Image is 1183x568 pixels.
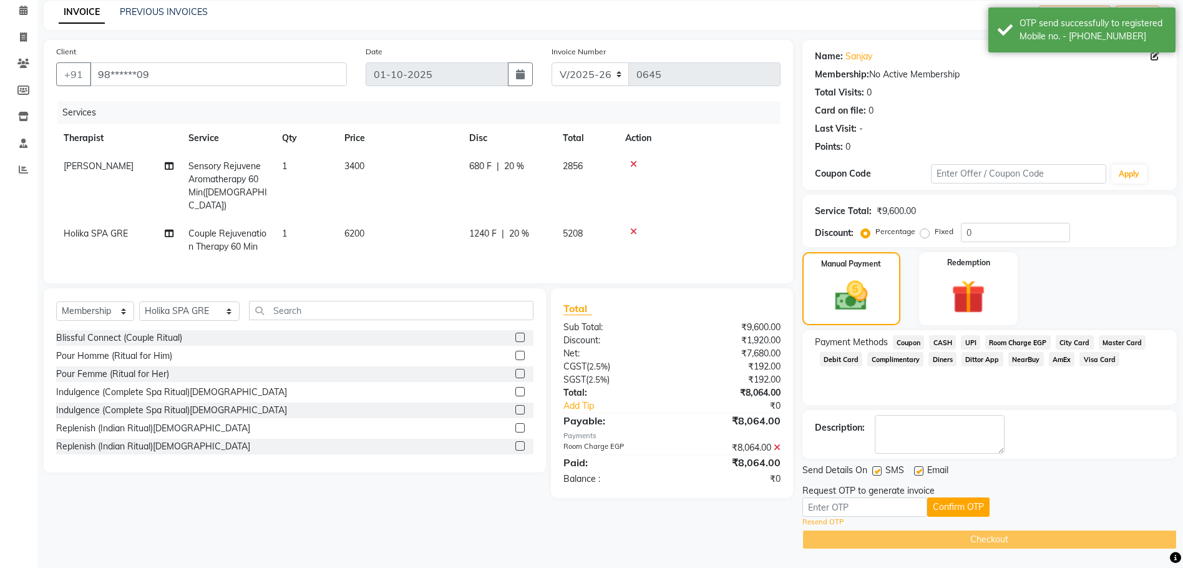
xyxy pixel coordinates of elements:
div: Membership: [815,68,869,81]
span: Room Charge EGP [985,335,1051,350]
span: 20 % [509,227,529,240]
label: Client [56,46,76,57]
a: Resend OTP [802,517,844,527]
span: Total [563,302,592,315]
span: 680 F [469,160,492,173]
span: 2.5% [588,375,607,384]
span: 5208 [563,228,583,239]
th: Therapist [56,124,181,152]
div: ₹8,064.00 [672,455,790,470]
div: Blissful Connect (Couple Ritual) [56,331,182,345]
div: Balance : [554,473,672,486]
span: City Card [1056,335,1094,350]
button: Apply [1111,165,1147,184]
span: CGST [563,361,587,372]
span: Master Card [1099,335,1146,350]
span: Sensory Rejuvene Aromatherapy 60 Min([DEMOGRAPHIC_DATA]) [188,160,267,211]
div: - [859,122,863,135]
img: _cash.svg [825,277,878,315]
div: Sub Total: [554,321,672,334]
a: INVOICE [59,1,105,24]
div: ₹9,600.00 [877,205,916,218]
span: Debit Card [820,352,863,366]
span: Payment Methods [815,336,888,349]
span: 20 % [504,160,524,173]
span: UPI [961,335,980,350]
div: ₹9,600.00 [672,321,790,334]
div: Payments [563,431,780,441]
div: Replenish (Indian Ritual)[DEMOGRAPHIC_DATA] [56,440,250,453]
div: Total: [554,386,672,399]
label: Invoice Number [552,46,606,57]
th: Qty [275,124,337,152]
div: OTP send successfully to registered Mobile no. - 919899788709 [1020,17,1166,43]
a: Add Tip [554,399,691,413]
label: Fixed [935,226,953,237]
span: 1 [282,160,287,172]
label: Date [366,46,382,57]
span: 1 [282,228,287,239]
span: Dittor App [961,352,1003,366]
th: Price [337,124,462,152]
input: Enter Offer / Coupon Code [931,164,1106,184]
div: Indulgence (Complete Spa Ritual)[DEMOGRAPHIC_DATA] [56,386,287,399]
div: Payable: [554,413,672,428]
div: 0 [869,104,874,117]
a: Sanjay [845,50,872,63]
div: 0 [867,86,872,99]
a: PREVIOUS INVOICES [120,6,208,17]
button: +91 [56,62,91,86]
div: Net: [554,347,672,360]
div: Points: [815,140,843,154]
div: Card on file: [815,104,866,117]
span: Send Details On [802,464,867,479]
div: ₹0 [691,399,789,413]
img: _gift.svg [941,276,996,318]
input: Search by Name/Mobile/Email/Code [90,62,347,86]
span: Email [927,464,948,479]
div: ₹8,064.00 [672,441,790,454]
span: Diners [928,352,957,366]
span: 3400 [344,160,364,172]
div: Description: [815,421,865,434]
span: Coupon [893,335,925,350]
span: CASH [929,335,956,350]
div: Replenish (Indian Ritual)[DEMOGRAPHIC_DATA] [56,422,250,435]
span: 2856 [563,160,583,172]
div: Discount: [815,227,854,240]
span: NearBuy [1008,352,1044,366]
div: No Active Membership [815,68,1164,81]
div: ₹8,064.00 [672,386,790,399]
div: Coupon Code [815,167,932,180]
span: | [502,227,504,240]
span: Visa Card [1079,352,1119,366]
th: Service [181,124,275,152]
span: 6200 [344,228,364,239]
span: SMS [885,464,904,479]
span: 1240 F [469,227,497,240]
label: Redemption [947,257,990,268]
div: Request OTP to generate invoice [802,484,935,497]
span: Couple Rejuvenation Therapy 60 Min [188,228,266,252]
div: Service Total: [815,205,872,218]
div: ₹8,064.00 [672,413,790,428]
span: Holika SPA GRE [64,228,128,239]
div: ( ) [554,373,672,386]
div: ₹7,680.00 [672,347,790,360]
span: SGST [563,374,586,385]
div: Last Visit: [815,122,857,135]
div: ₹192.00 [672,373,790,386]
span: | [497,160,499,173]
th: Total [555,124,618,152]
span: 2.5% [589,361,608,371]
th: Action [618,124,781,152]
div: Paid: [554,455,672,470]
span: Complimentary [867,352,923,366]
div: Indulgence (Complete Spa Ritual)[DEMOGRAPHIC_DATA] [56,404,287,417]
label: Percentage [875,226,915,237]
button: Save [1116,6,1159,25]
label: Manual Payment [821,258,881,270]
div: Discount: [554,334,672,347]
div: Name: [815,50,843,63]
input: Search [249,301,533,320]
